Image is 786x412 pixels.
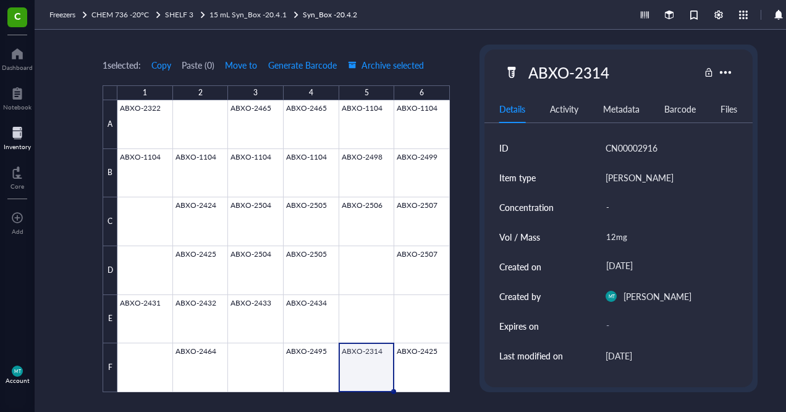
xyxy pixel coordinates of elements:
[103,197,117,246] div: C
[151,55,172,75] button: Copy
[103,149,117,198] div: B
[550,102,578,116] div: Activity
[499,349,563,363] div: Last modified on
[303,9,360,21] a: Syn_Box -20.4.2
[309,85,313,100] div: 4
[499,141,509,155] div: ID
[14,369,20,374] span: MT
[4,143,31,150] div: Inventory
[253,85,258,100] div: 3
[601,255,733,278] div: [DATE]
[103,343,117,392] div: F
[3,84,32,111] a: Notebook
[182,55,214,75] button: Paste (0)
[603,102,640,116] div: Metadata
[91,9,149,20] span: CHEM 736 -20°C
[606,170,674,185] div: [PERSON_NAME]
[3,103,32,111] div: Notebook
[365,85,369,100] div: 5
[347,55,425,75] button: Archive selected
[49,9,75,20] span: Freezers
[198,85,203,100] div: 2
[523,59,615,85] div: ABXO-2314
[606,348,632,363] div: [DATE]
[91,9,163,21] a: CHEM 736 -20°C
[664,102,696,116] div: Barcode
[103,58,141,72] div: 1 selected:
[499,260,541,273] div: Created on
[2,64,33,71] div: Dashboard
[103,100,117,149] div: A
[601,224,733,250] div: 12mg
[499,290,541,303] div: Created by
[11,182,24,190] div: Core
[14,8,21,24] span: C
[224,55,258,75] button: Move to
[499,200,554,214] div: Concentration
[49,9,89,21] a: Freezers
[601,194,733,220] div: -
[12,228,23,235] div: Add
[499,171,536,184] div: Item type
[601,315,733,337] div: -
[4,123,31,150] a: Inventory
[6,377,30,384] div: Account
[499,230,540,244] div: Vol / Mass
[209,9,286,20] span: 15 mL Syn_Box -20.4.1
[348,60,424,70] span: Archive selected
[103,295,117,344] div: E
[225,60,257,70] span: Move to
[143,85,147,100] div: 1
[608,294,614,299] span: MT
[499,319,539,333] div: Expires on
[606,140,657,155] div: CN00002916
[720,102,737,116] div: Files
[165,9,193,20] span: SHELF 3
[11,163,24,190] a: Core
[499,102,525,116] div: Details
[420,85,424,100] div: 6
[151,60,171,70] span: Copy
[103,246,117,295] div: D
[268,60,337,70] span: Generate Barcode
[165,9,300,21] a: SHELF 315 mL Syn_Box -20.4.1
[2,44,33,71] a: Dashboard
[268,55,337,75] button: Generate Barcode
[623,289,691,304] div: [PERSON_NAME]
